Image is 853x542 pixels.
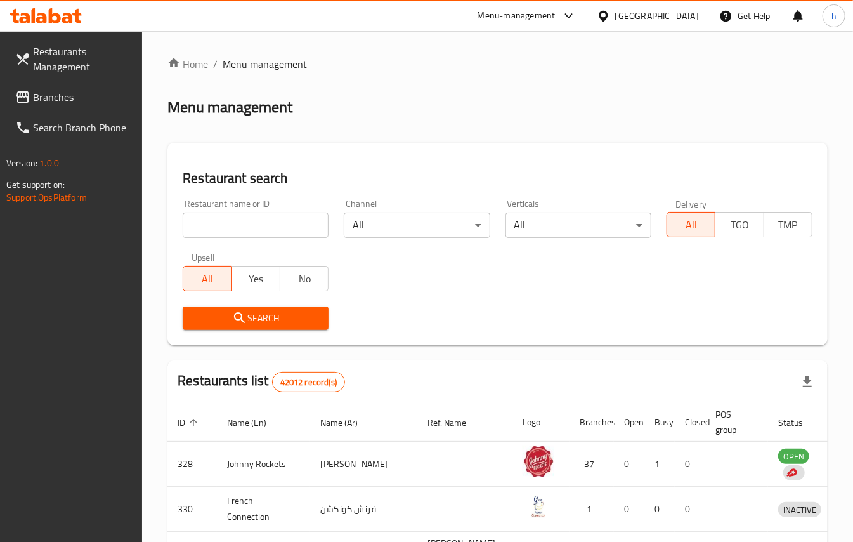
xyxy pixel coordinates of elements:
span: Search Branch Phone [33,120,133,135]
span: All [672,216,710,234]
td: 1 [570,487,614,532]
th: Busy [644,403,675,442]
h2: Menu management [167,97,292,117]
li: / [213,56,218,72]
span: Restaurants Management [33,44,133,74]
span: INACTIVE [778,503,821,517]
img: French Connection [523,491,554,522]
td: 0 [675,442,705,487]
span: Get support on: [6,176,65,193]
a: Branches [5,82,143,112]
span: Version: [6,155,37,171]
td: 328 [167,442,217,487]
label: Delivery [675,199,707,208]
h2: Restaurant search [183,169,812,188]
td: 330 [167,487,217,532]
button: TMP [764,212,812,237]
div: [GEOGRAPHIC_DATA] [615,9,699,23]
span: TMP [769,216,807,234]
button: Search [183,307,329,330]
td: French Connection [217,487,310,532]
a: Search Branch Phone [5,112,143,143]
span: Branches [33,89,133,105]
span: All [188,270,226,288]
td: 0 [614,487,644,532]
nav: breadcrumb [167,56,828,72]
span: Status [778,415,819,430]
td: فرنش كونكشن [310,487,417,532]
span: Name (Ar) [320,415,374,430]
span: Menu management [223,56,307,72]
div: All [344,213,490,238]
td: 0 [644,487,675,532]
div: Total records count [272,372,345,392]
td: 0 [614,442,644,487]
th: Logo [512,403,570,442]
td: 37 [570,442,614,487]
span: TGO [720,216,759,234]
span: Name (En) [227,415,283,430]
span: OPEN [778,449,809,464]
th: Open [614,403,644,442]
h2: Restaurants list [178,371,345,392]
th: Closed [675,403,705,442]
div: Export file [792,367,823,397]
span: 42012 record(s) [273,376,344,388]
img: Johnny Rockets [523,446,554,477]
a: Support.OpsPlatform [6,189,87,206]
button: All [667,212,715,237]
a: Restaurants Management [5,36,143,82]
td: 0 [675,487,705,532]
button: TGO [715,212,764,237]
span: Yes [237,270,275,288]
a: Home [167,56,208,72]
td: [PERSON_NAME] [310,442,417,487]
div: Menu-management [478,8,556,23]
button: All [183,266,231,291]
span: POS group [715,407,753,437]
span: Ref. Name [427,415,483,430]
span: h [831,9,837,23]
span: 1.0.0 [39,155,59,171]
span: ID [178,415,202,430]
div: Indicates that the vendor menu management has been moved to DH Catalog service [783,465,805,480]
button: No [280,266,329,291]
input: Search for restaurant name or ID.. [183,213,329,238]
span: No [285,270,323,288]
td: 1 [644,442,675,487]
th: Branches [570,403,614,442]
button: Yes [231,266,280,291]
img: delivery hero logo [786,467,797,479]
div: All [505,213,651,238]
label: Upsell [192,253,215,262]
td: Johnny Rockets [217,442,310,487]
span: Search [193,310,318,326]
